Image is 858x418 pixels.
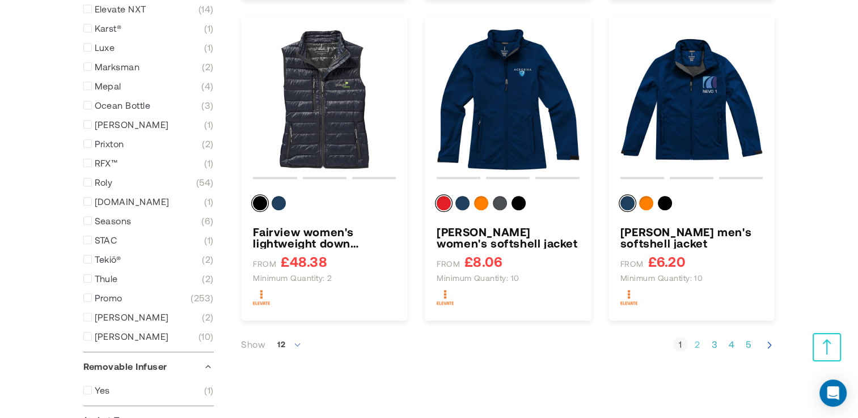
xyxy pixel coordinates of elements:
[95,292,122,304] span: Promo
[202,273,213,284] span: 2
[83,119,214,130] a: [PERSON_NAME] 1
[83,138,214,150] a: Prixton 2
[204,119,213,130] span: 1
[83,385,214,396] a: Yes 1
[202,138,213,150] span: 2
[253,28,396,171] a: Fairview women&#039;s lightweight down bodywarmer
[437,289,454,306] img: Elevate Life
[437,28,580,171] a: Maxson women&#039;s softshell jacket
[204,23,213,34] span: 1
[204,234,213,246] span: 1
[648,254,686,268] span: £6.20
[437,196,451,210] div: Red
[512,196,526,210] div: Solid black
[281,254,327,268] span: £48.38
[620,196,635,210] div: Navy
[253,196,267,210] div: Solid black
[83,23,214,34] a: Karst® 1
[201,80,213,92] span: 4
[437,226,580,249] a: Maxson women&#039;s softshell jacket
[83,196,214,207] a: [DOMAIN_NAME] 1
[437,28,580,171] img: Maxson women's softshell jacket
[83,254,214,265] a: Tekiō® 2
[204,157,213,169] span: 1
[620,28,763,171] img: Maxson men's softshell jacket
[95,312,169,323] span: [PERSON_NAME]
[277,339,285,349] span: 12
[83,42,214,53] a: Luxe 1
[253,259,276,269] span: FROM
[83,177,214,188] a: Roly 54
[95,138,124,150] span: Prixton
[690,339,705,350] a: Page 2
[95,385,110,396] span: Yes
[83,234,214,246] a: STAC 1
[83,100,214,111] a: Ocean Bottle 3
[191,292,213,304] span: 253
[83,215,214,227] a: Seasons 6
[620,28,763,171] a: Maxson men&#039;s softshell jacket
[95,215,132,227] span: Seasons
[83,80,214,92] a: Mepal 4
[673,339,688,350] strong: 1
[741,339,756,350] a: Page 5
[198,3,214,15] span: 14
[95,42,115,53] span: Luxe
[95,196,170,207] span: [DOMAIN_NAME]
[95,157,118,169] span: RFX™
[272,196,286,210] div: Navy
[437,259,460,269] span: FROM
[95,254,121,265] span: Tekiō®
[95,23,122,34] span: Karst®
[95,119,169,130] span: [PERSON_NAME]
[620,226,763,249] a: Maxson men&#039;s softshell jacket
[620,259,644,269] span: FROM
[253,28,396,171] img: Fairview women's lightweight down bodywarmer
[620,289,637,306] img: Elevate Life
[198,331,214,342] span: 10
[83,157,214,169] a: RFX™ 1
[204,42,213,53] span: 1
[437,226,580,249] h3: [PERSON_NAME] women's softshell jacket
[83,312,214,323] a: [PERSON_NAME] 2
[724,339,739,350] a: Page 4
[464,254,502,268] span: £8.06
[95,61,140,72] span: Marksman
[437,273,519,283] span: Minimum quantity: 10
[95,273,118,284] span: Thule
[83,352,214,381] div: Removable Infuser
[455,196,470,210] div: Navy
[95,234,117,246] span: STAC
[201,215,213,227] span: 6
[474,196,488,210] div: Orange
[95,100,151,111] span: Ocean Bottle
[271,333,308,356] span: 12
[201,100,213,111] span: 3
[241,339,265,350] label: Show
[639,196,653,210] div: Orange
[95,80,121,92] span: Mepal
[819,379,847,407] div: Open Intercom Messenger
[202,254,213,265] span: 2
[95,177,113,188] span: Roly
[253,226,396,249] h3: Fairview women's lightweight down bodywarmer
[202,312,213,323] span: 2
[707,339,722,350] a: Page 3
[95,331,169,342] span: [PERSON_NAME]
[253,273,332,283] span: Minimum quantity: 2
[204,385,213,396] span: 1
[83,61,214,72] a: Marksman 2
[437,196,580,215] div: Colour
[95,3,146,15] span: Elevate NXT
[658,196,672,210] div: Solid black
[764,338,775,351] a: Next
[196,177,214,188] span: 54
[83,273,214,284] a: Thule 2
[493,196,507,210] div: Storm grey
[202,61,213,72] span: 2
[83,3,214,15] a: Elevate NXT 14
[83,292,214,304] a: Promo 253
[673,332,775,357] nav: Pagination
[620,273,703,283] span: Minimum quantity: 10
[620,226,763,249] h3: [PERSON_NAME] men's softshell jacket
